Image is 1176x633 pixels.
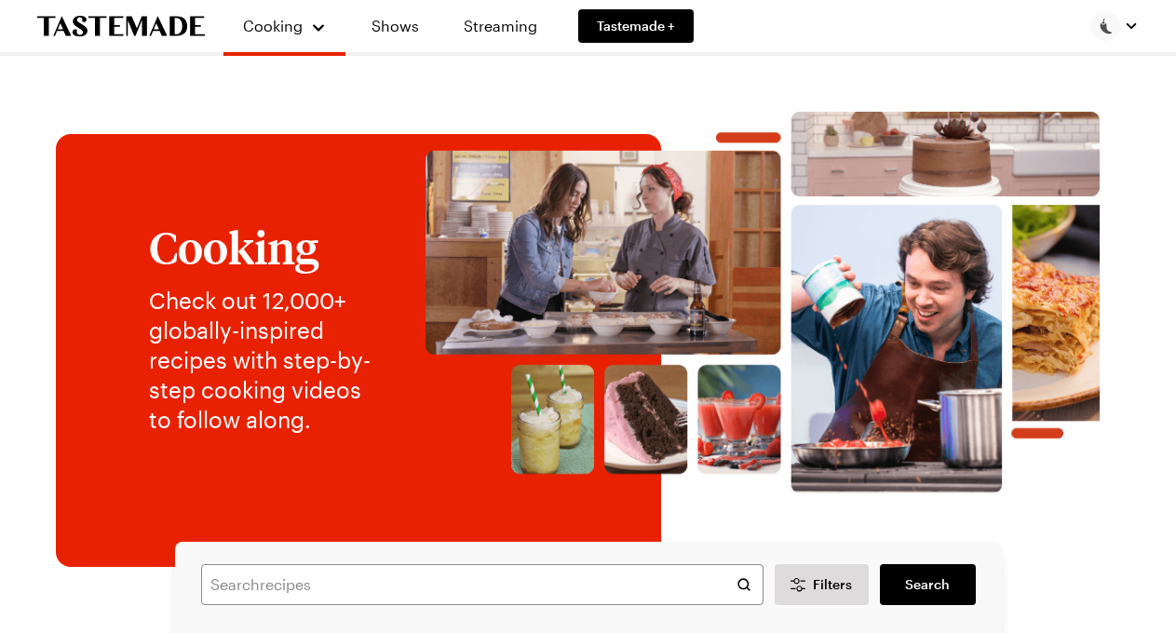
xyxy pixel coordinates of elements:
[37,16,205,37] a: To Tastemade Home Page
[905,575,950,594] span: Search
[243,17,303,34] span: Cooking
[149,286,386,435] p: Check out 12,000+ globally-inspired recipes with step-by-step cooking videos to follow along.
[1090,11,1120,41] img: Profile picture
[424,112,1102,493] img: Explore recipes
[1090,11,1139,41] button: Profile picture
[775,564,870,605] button: Desktop filters
[149,222,386,271] h1: Cooking
[813,575,852,594] span: Filters
[578,9,694,43] a: Tastemade +
[597,17,675,35] span: Tastemade +
[880,564,975,605] a: filters
[242,7,327,45] button: Cooking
